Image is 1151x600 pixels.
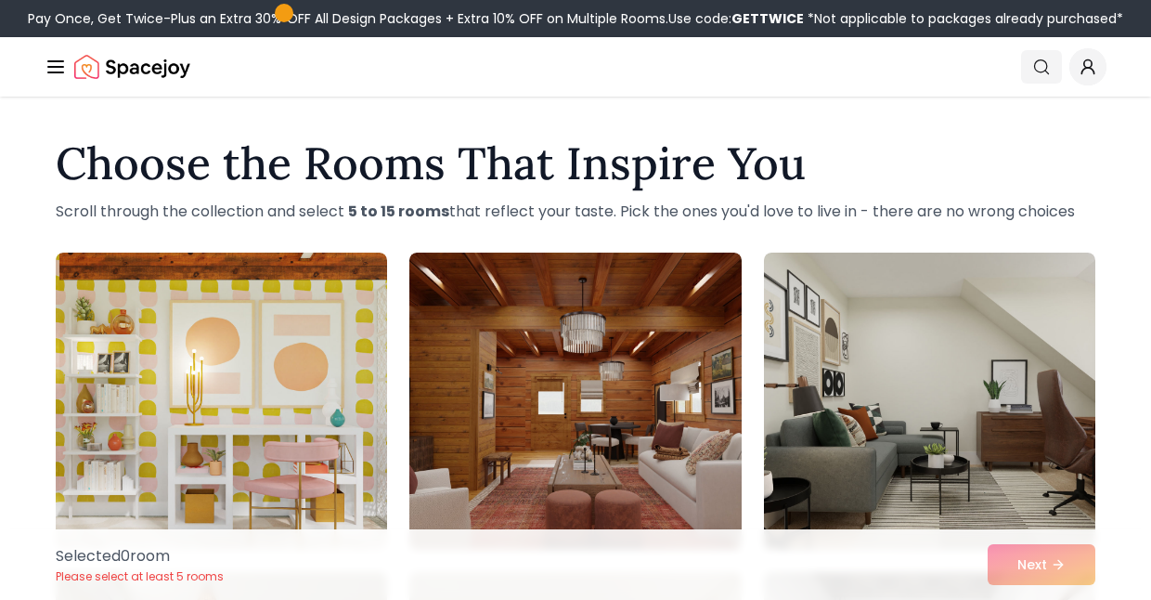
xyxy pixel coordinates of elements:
strong: 5 to 15 rooms [348,201,449,222]
nav: Global [45,37,1106,97]
span: Use code: [668,9,804,28]
a: Spacejoy [74,48,190,85]
p: Selected 0 room [56,545,224,567]
img: Room room-3 [764,253,1095,550]
div: Pay Once, Get Twice-Plus an Extra 30% OFF All Design Packages + Extra 10% OFF on Multiple Rooms. [28,9,1123,28]
span: *Not applicable to packages already purchased* [804,9,1123,28]
h1: Choose the Rooms That Inspire You [56,141,1095,186]
p: Please select at least 5 rooms [56,569,224,584]
img: Spacejoy Logo [74,48,190,85]
b: GETTWICE [731,9,804,28]
img: Room room-2 [409,253,741,550]
p: Scroll through the collection and select that reflect your taste. Pick the ones you'd love to liv... [56,201,1095,223]
img: Room room-1 [56,253,387,550]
